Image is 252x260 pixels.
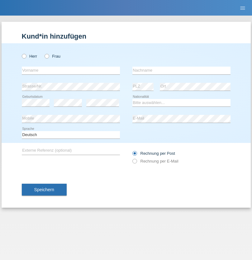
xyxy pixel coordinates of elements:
input: Herr [22,54,26,58]
label: Frau [45,54,60,59]
label: Herr [22,54,37,59]
span: Speichern [34,187,54,192]
input: Frau [45,54,49,58]
h1: Kund*in hinzufügen [22,32,231,40]
input: Rechnung per E-Mail [132,159,136,167]
i: menu [240,5,246,11]
label: Rechnung per Post [132,151,175,156]
label: Rechnung per E-Mail [132,159,178,163]
a: menu [236,6,249,10]
input: Rechnung per Post [132,151,136,159]
button: Speichern [22,184,67,196]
